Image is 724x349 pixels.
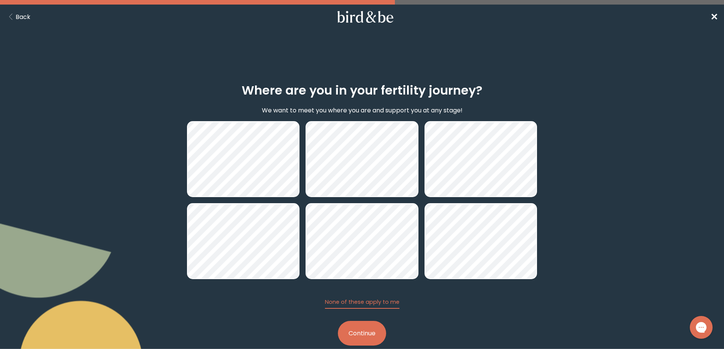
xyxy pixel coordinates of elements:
[710,11,718,23] span: ✕
[262,106,463,115] p: We want to meet you where you are and support you at any stage!
[338,321,386,346] button: Continue
[686,313,716,341] iframe: Gorgias live chat messenger
[325,298,399,309] button: None of these apply to me
[6,12,30,22] button: Back Button
[710,10,718,24] a: ✕
[242,81,482,99] h2: Where are you in your fertility journey?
